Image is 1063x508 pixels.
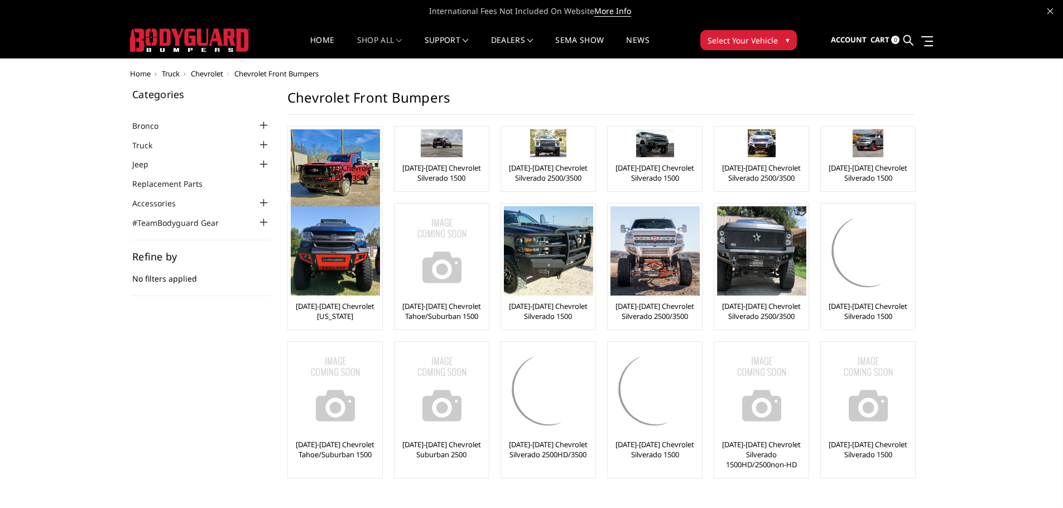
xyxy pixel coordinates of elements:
[310,36,334,58] a: Home
[291,439,379,459] a: [DATE]-[DATE] Chevrolet Tahoe/Suburban 1500
[717,301,806,321] a: [DATE]-[DATE] Chevrolet Silverado 2500/3500
[610,163,699,183] a: [DATE]-[DATE] Chevrolet Silverado 1500
[191,69,223,79] a: Chevrolet
[291,301,379,321] a: [DATE]-[DATE] Chevrolet [US_STATE]
[132,120,172,132] a: Bronco
[594,6,631,17] a: More Info
[700,30,797,50] button: Select Your Vehicle
[234,69,319,79] span: Chevrolet Front Bumpers
[504,163,593,183] a: [DATE]-[DATE] Chevrolet Silverado 2500/3500
[891,36,900,44] span: 0
[831,25,867,55] a: Account
[397,206,486,296] a: No Image
[831,35,867,45] span: Account
[824,301,912,321] a: [DATE]-[DATE] Chevrolet Silverado 1500
[870,25,900,55] a: Cart 0
[397,163,486,183] a: [DATE]-[DATE] Chevrolet Silverado 1500
[491,36,533,58] a: Dealers
[425,36,469,58] a: Support
[130,28,250,52] img: BODYGUARD BUMPERS
[786,34,790,46] span: ▾
[824,345,913,434] img: No Image
[824,345,912,434] a: No Image
[291,345,380,434] img: No Image
[626,36,649,58] a: News
[132,89,271,99] h5: Categories
[717,345,806,434] img: No Image
[397,439,486,459] a: [DATE]-[DATE] Chevrolet Suburban 2500
[357,36,402,58] a: shop all
[130,69,151,79] a: Home
[162,69,180,79] a: Truck
[132,251,271,296] div: No filters applied
[287,89,915,115] h1: Chevrolet Front Bumpers
[610,301,699,321] a: [DATE]-[DATE] Chevrolet Silverado 2500/3500
[132,217,233,229] a: #TeamBodyguard Gear
[824,163,912,183] a: [DATE]-[DATE] Chevrolet Silverado 1500
[717,163,806,183] a: [DATE]-[DATE] Chevrolet Silverado 2500/3500
[397,301,486,321] a: [DATE]-[DATE] Chevrolet Tahoe/Suburban 1500
[824,439,912,459] a: [DATE]-[DATE] Chevrolet Silverado 1500
[132,197,190,209] a: Accessories
[555,36,604,58] a: SEMA Show
[132,178,217,190] a: Replacement Parts
[717,439,806,470] a: [DATE]-[DATE] Chevrolet Silverado 1500HD/2500non-HD
[870,35,889,45] span: Cart
[291,163,379,183] a: [DATE]-[DATE] Chevrolet Silverado 2500/3500
[708,35,778,46] span: Select Your Vehicle
[397,345,487,434] img: No Image
[610,439,699,459] a: [DATE]-[DATE] Chevrolet Silverado 1500
[397,206,487,296] img: No Image
[291,345,379,434] a: No Image
[132,251,271,262] h5: Refine by
[132,139,166,151] a: Truck
[504,439,593,459] a: [DATE]-[DATE] Chevrolet Silverado 2500HD/3500
[504,301,593,321] a: [DATE]-[DATE] Chevrolet Silverado 1500
[132,158,162,170] a: Jeep
[397,345,486,434] a: No Image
